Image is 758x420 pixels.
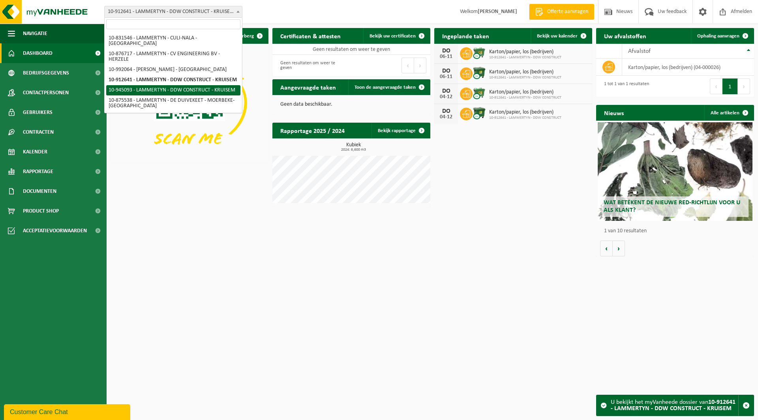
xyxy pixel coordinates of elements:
strong: [PERSON_NAME] [478,9,517,15]
h2: Aangevraagde taken [272,79,344,95]
span: Offerte aanvragen [545,8,590,16]
span: Afvalstof [628,48,651,54]
a: Alle artikelen [704,105,753,121]
h2: Ingeplande taken [434,28,497,43]
img: WB-0660-CU [473,46,486,60]
span: Karton/papier, los (bedrijven) [489,89,561,95]
li: 10-875538 - LAMMERTYN - DE DUIVEKEET - MOERBEKE-[GEOGRAPHIC_DATA] [106,95,240,111]
li: 10-876717 - LAMMERTYN - CV ENGINEERING BV - HERZELE [106,49,240,65]
span: Ophaling aanvragen [697,34,739,39]
td: Geen resultaten om weer te geven [272,44,430,55]
span: 10-912641 - LAMMERTYN - DDW CONSTRUCT [489,116,561,120]
div: Geen resultaten om weer te geven [276,57,347,74]
span: 10-912641 - LAMMERTYN - DDW CONSTRUCT [489,95,561,100]
span: 10-912641 - LAMMERTYN - DDW CONSTRUCT [489,55,561,60]
div: U bekijkt het myVanheede dossier van [611,395,738,416]
div: DO [438,108,454,114]
span: Toon de aangevraagde taken [355,85,416,90]
span: Dashboard [23,43,53,63]
li: 10-912641 - LAMMERTYN - DDW CONSTRUCT - KRUISEM [106,75,240,85]
button: Volgende [613,241,625,256]
h3: Kubiek [276,142,430,152]
span: 10-912641 - LAMMERTYN - DDW CONSTRUCT [489,75,561,80]
h2: Rapportage 2025 / 2024 [272,123,353,138]
a: Bekijk rapportage [371,123,430,138]
a: Bekijk uw kalender [531,28,591,44]
span: Contracten [23,122,54,142]
td: karton/papier, los (bedrijven) (04-000026) [622,59,754,76]
span: Karton/papier, los (bedrijven) [489,109,561,116]
span: 10-912641 - LAMMERTYN - DDW CONSTRUCT - KRUISEM [104,6,242,18]
div: DO [438,68,454,74]
p: Geen data beschikbaar. [280,102,422,107]
button: Previous [710,78,722,94]
h2: Uw afvalstoffen [596,28,654,43]
span: Rapportage [23,162,53,181]
div: 06-11 [438,54,454,60]
button: Next [738,78,750,94]
p: 1 van 10 resultaten [604,228,750,234]
button: Vorige [600,241,613,256]
a: Wat betekent de nieuwe RED-richtlijn voor u als klant? [598,122,752,221]
button: Previous [402,58,414,73]
span: 10-912641 - LAMMERTYN - DDW CONSTRUCT - KRUISEM [105,6,242,17]
strong: 10-912641 - LAMMERTYN - DDW CONSTRUCT - KRUISEM [611,399,735,412]
a: Bekijk uw certificaten [363,28,430,44]
span: Bedrijfsgegevens [23,63,69,83]
h2: Nieuws [596,105,632,120]
div: 06-11 [438,74,454,80]
div: DO [438,48,454,54]
button: Next [414,58,426,73]
span: Karton/papier, los (bedrijven) [489,49,561,55]
iframe: chat widget [4,403,132,420]
a: Toon de aangevraagde taken [348,79,430,95]
span: Bekijk uw kalender [537,34,578,39]
img: WB-1100-CU [473,106,486,120]
li: 10-992064 - [PERSON_NAME] - [GEOGRAPHIC_DATA] [106,65,240,75]
li: 10-831546 - LAMMERTYN - CULI-NALA - [GEOGRAPHIC_DATA] [106,33,240,49]
span: Documenten [23,181,56,201]
div: 1 tot 1 van 1 resultaten [600,78,649,95]
li: 10-945093 - LAMMERTYN - DDW CONSTRUCT - KRUISEM [106,85,240,95]
span: Navigatie [23,24,47,43]
span: Contactpersonen [23,83,69,103]
a: Ophaling aanvragen [691,28,753,44]
span: Product Shop [23,201,59,221]
img: WB-0660-CU [473,86,486,100]
h2: Certificaten & attesten [272,28,349,43]
div: 04-12 [438,114,454,120]
span: Karton/papier, los (bedrijven) [489,69,561,75]
span: Bekijk uw certificaten [370,34,416,39]
button: 1 [722,78,738,94]
span: 2024: 6,600 m3 [276,148,430,152]
span: Kalender [23,142,47,162]
span: Acceptatievoorwaarden [23,221,87,241]
div: 04-12 [438,94,454,100]
a: Offerte aanvragen [529,4,594,20]
img: WB-1100-CU [473,66,486,80]
div: DO [438,88,454,94]
button: Verberg [230,28,268,44]
span: Gebruikers [23,103,53,122]
span: Verberg [236,34,254,39]
span: Wat betekent de nieuwe RED-richtlijn voor u als klant? [604,200,740,213]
